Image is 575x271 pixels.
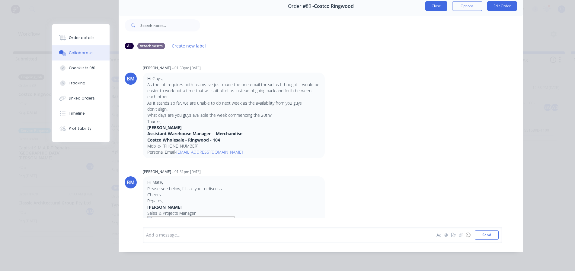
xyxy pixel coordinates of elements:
[69,96,95,101] div: Linked Orders
[147,137,220,143] strong: Costco Wholesale - Ringwood - 104
[436,231,443,239] button: Aa
[137,43,165,49] div: Attachments
[52,60,110,76] button: Checklists 0/0
[52,121,110,136] button: Profitability
[69,111,85,116] div: Timeline
[147,179,320,185] p: Hi Mate,
[52,76,110,91] button: Tracking
[147,82,320,100] p: As the job requires both teams Ive just made the one email thread as I thought it would be easier...
[172,65,201,71] div: - 01:50pm [DATE]
[143,169,171,175] div: [PERSON_NAME]
[288,3,314,9] span: Order #89 -
[176,149,243,155] a: [EMAIL_ADDRESS][DOMAIN_NAME]
[452,1,482,11] button: Options
[69,126,91,131] div: Profitability
[52,45,110,60] button: Collaborate
[127,75,135,82] div: BM
[147,119,320,125] p: Thanks,
[147,216,235,256] img: AAkALgAAAAAAHYQDEapmEc2byACqAC%2FEWg0AMnXPDMu3lE%2BwmuYSaVsglwAAQpeO2AAA
[169,42,209,50] button: Create new label
[69,50,93,56] div: Collaborate
[140,19,200,31] input: Search notes...
[52,30,110,45] button: Order details
[425,1,447,11] button: Close
[125,43,134,49] div: All
[147,198,320,204] p: Regards,
[147,143,320,149] p: Mobile- [PHONE_NUMBER]
[52,91,110,106] button: Linked Orders
[147,131,242,136] strong: Assistant Warehouse Manager - Merchandise
[475,230,499,240] button: Send
[147,100,320,113] p: As it stands so far, we are unable to do next week as the availability from you guys don't align.
[69,65,95,71] div: Checklists 0/0
[69,35,94,41] div: Order details
[172,169,201,175] div: - 01:51pm [DATE]
[314,3,354,9] span: Costco Ringwood
[147,112,320,118] p: What days are you guys available the week commencing the 20th?
[52,106,110,121] button: Timeline
[147,192,320,198] p: Cheers
[465,231,472,239] button: ☺
[443,231,450,239] button: @
[147,125,182,130] strong: [PERSON_NAME]
[147,149,320,155] p: Personal Email-
[147,186,320,192] p: Please see below, I'll call you to discuss
[147,76,320,82] p: Hi Guys,
[487,1,517,11] button: Edit Order
[147,210,320,216] p: Sales & Projects Manager
[143,65,171,71] div: [PERSON_NAME]
[69,80,85,86] div: Tracking
[127,179,135,186] div: BM
[147,204,182,210] strong: [PERSON_NAME]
